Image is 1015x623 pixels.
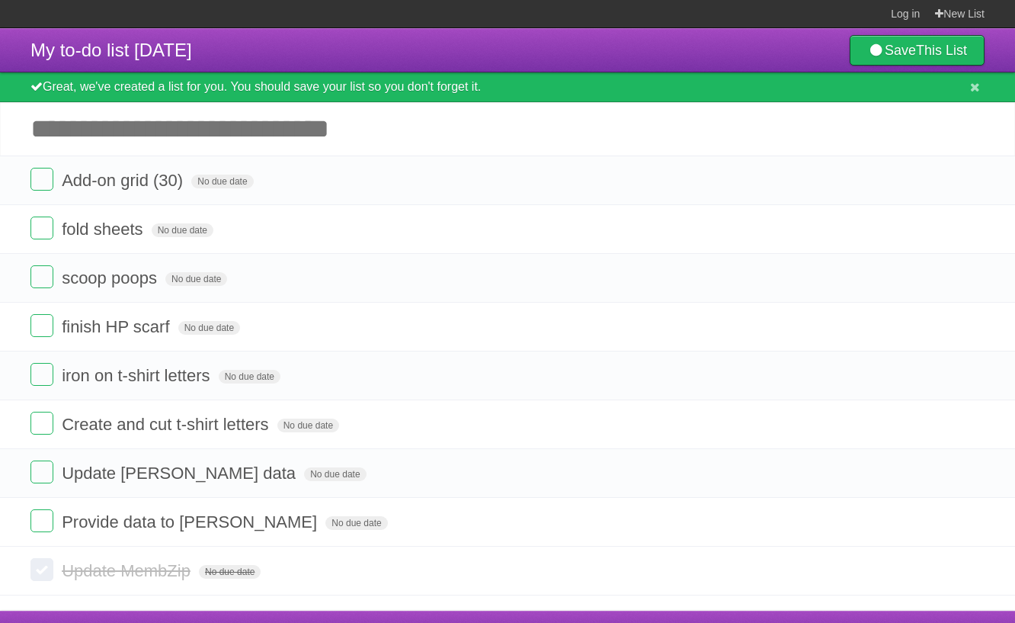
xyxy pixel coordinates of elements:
[62,415,272,434] span: Create and cut t-shirt letters
[62,512,321,531] span: Provide data to [PERSON_NAME]
[30,168,53,191] label: Done
[30,412,53,435] label: Done
[152,223,213,237] span: No due date
[916,43,967,58] b: This List
[62,464,299,483] span: Update [PERSON_NAME] data
[30,314,53,337] label: Done
[30,509,53,532] label: Done
[199,565,261,579] span: No due date
[178,321,240,335] span: No due date
[30,461,53,483] label: Done
[62,561,194,580] span: Update MembZip
[30,40,192,60] span: My to-do list [DATE]
[304,467,366,481] span: No due date
[30,558,53,581] label: Done
[30,217,53,239] label: Done
[30,265,53,288] label: Done
[62,220,146,239] span: fold sheets
[165,272,227,286] span: No due date
[62,317,173,336] span: finish HP scarf
[277,419,339,432] span: No due date
[191,175,253,188] span: No due date
[62,366,213,385] span: iron on t-shirt letters
[30,363,53,386] label: Done
[325,516,387,530] span: No due date
[219,370,280,384] span: No due date
[62,268,161,287] span: scoop poops
[850,35,985,66] a: SaveThis List
[62,171,187,190] span: Add-on grid (30)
